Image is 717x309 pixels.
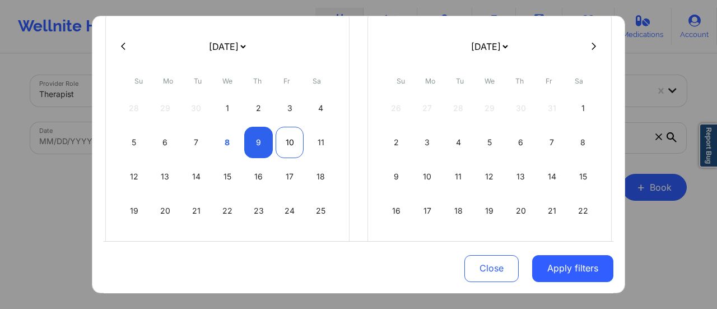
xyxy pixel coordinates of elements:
[151,161,180,192] div: Mon Oct 13 2025
[313,77,321,85] abbr: Saturday
[253,77,262,85] abbr: Thursday
[120,161,148,192] div: Sun Oct 12 2025
[222,77,232,85] abbr: Wednesday
[283,77,290,85] abbr: Friday
[244,127,273,158] div: Thu Oct 09 2025
[134,77,143,85] abbr: Sunday
[515,77,524,85] abbr: Thursday
[120,127,148,158] div: Sun Oct 05 2025
[532,255,613,282] button: Apply filters
[413,127,442,158] div: Mon Nov 03 2025
[213,93,242,124] div: Wed Oct 01 2025
[213,195,242,227] div: Wed Oct 22 2025
[182,127,211,158] div: Tue Oct 07 2025
[244,229,273,261] div: Thu Oct 30 2025
[506,161,535,192] div: Thu Nov 13 2025
[538,195,566,227] div: Fri Nov 21 2025
[182,229,211,261] div: Tue Oct 28 2025
[569,161,597,192] div: Sat Nov 15 2025
[569,127,597,158] div: Sat Nov 08 2025
[476,161,504,192] div: Wed Nov 12 2025
[306,93,335,124] div: Sat Oct 04 2025
[120,229,148,261] div: Sun Oct 26 2025
[506,195,535,227] div: Thu Nov 20 2025
[413,161,442,192] div: Mon Nov 10 2025
[182,195,211,227] div: Tue Oct 21 2025
[464,255,519,282] button: Close
[213,127,242,158] div: Wed Oct 08 2025
[163,77,173,85] abbr: Monday
[213,229,242,261] div: Wed Oct 29 2025
[120,195,148,227] div: Sun Oct 19 2025
[306,195,335,227] div: Sat Oct 25 2025
[213,161,242,192] div: Wed Oct 15 2025
[306,127,335,158] div: Sat Oct 11 2025
[444,161,473,192] div: Tue Nov 11 2025
[151,229,180,261] div: Mon Oct 27 2025
[382,229,411,261] div: Sun Nov 23 2025
[538,161,566,192] div: Fri Nov 14 2025
[276,229,304,261] div: Fri Oct 31 2025
[413,195,442,227] div: Mon Nov 17 2025
[397,77,405,85] abbr: Sunday
[244,195,273,227] div: Thu Oct 23 2025
[569,195,597,227] div: Sat Nov 22 2025
[382,161,411,192] div: Sun Nov 09 2025
[506,229,535,261] div: Thu Nov 27 2025
[194,77,202,85] abbr: Tuesday
[306,161,335,192] div: Sat Oct 18 2025
[425,77,435,85] abbr: Monday
[382,195,411,227] div: Sun Nov 16 2025
[546,77,552,85] abbr: Friday
[244,93,273,124] div: Thu Oct 02 2025
[413,229,442,261] div: Mon Nov 24 2025
[538,127,566,158] div: Fri Nov 07 2025
[276,93,304,124] div: Fri Oct 03 2025
[276,161,304,192] div: Fri Oct 17 2025
[569,229,597,261] div: Sat Nov 29 2025
[382,127,411,158] div: Sun Nov 02 2025
[182,161,211,192] div: Tue Oct 14 2025
[476,229,504,261] div: Wed Nov 26 2025
[276,127,304,158] div: Fri Oct 10 2025
[569,93,597,124] div: Sat Nov 01 2025
[151,127,180,158] div: Mon Oct 06 2025
[456,77,464,85] abbr: Tuesday
[444,195,473,227] div: Tue Nov 18 2025
[476,195,504,227] div: Wed Nov 19 2025
[506,127,535,158] div: Thu Nov 06 2025
[575,77,583,85] abbr: Saturday
[476,127,504,158] div: Wed Nov 05 2025
[444,229,473,261] div: Tue Nov 25 2025
[151,195,180,227] div: Mon Oct 20 2025
[276,195,304,227] div: Fri Oct 24 2025
[244,161,273,192] div: Thu Oct 16 2025
[444,127,473,158] div: Tue Nov 04 2025
[538,229,566,261] div: Fri Nov 28 2025
[485,77,495,85] abbr: Wednesday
